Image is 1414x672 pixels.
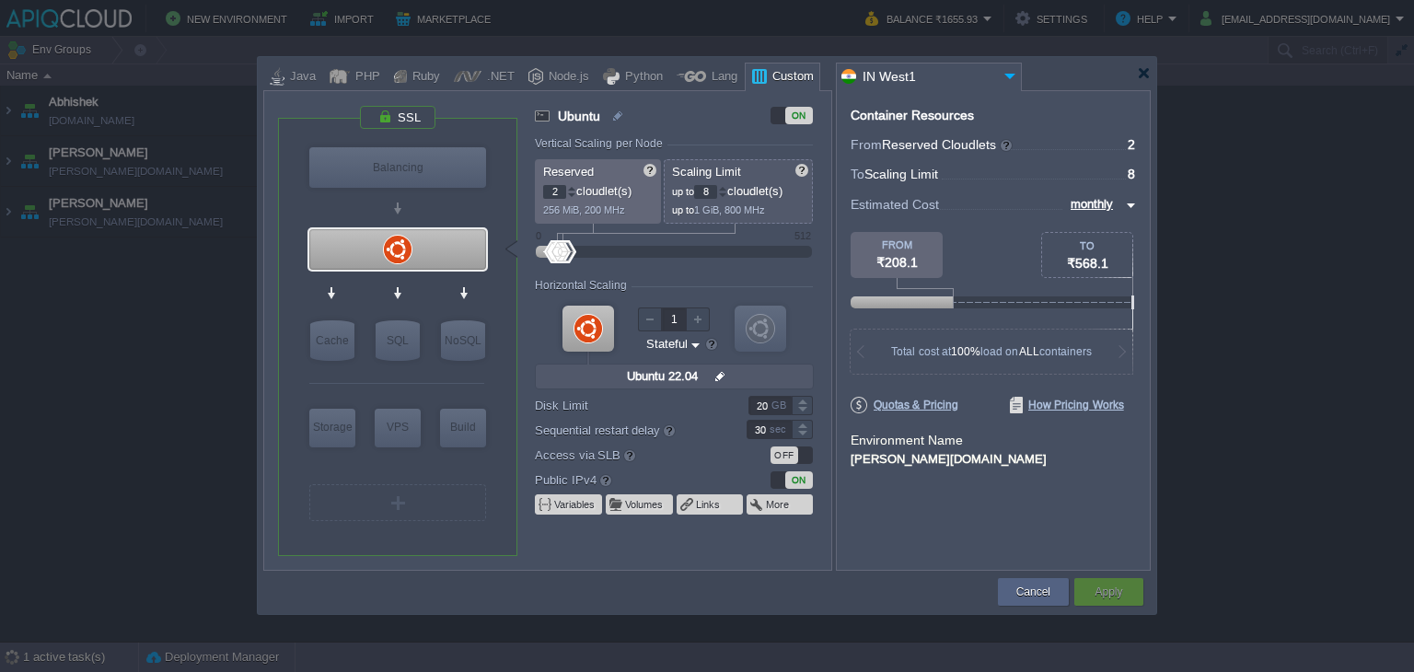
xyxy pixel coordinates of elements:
[440,409,486,447] div: Build Node
[767,64,814,91] div: Custom
[376,320,420,361] div: SQL Databases
[851,137,882,152] span: From
[543,204,625,215] span: 256 MiB, 200 MHz
[310,320,354,361] div: Cache
[851,167,864,181] span: To
[284,64,316,91] div: Java
[543,180,655,199] p: cloudlet(s)
[785,471,813,489] div: ON
[851,397,958,413] span: Quotas & Pricing
[1128,137,1135,152] span: 2
[672,204,694,215] span: up to
[309,409,355,447] div: Storage Containers
[876,255,918,270] span: ₹208.1
[1067,256,1108,271] span: ₹568.1
[535,469,722,490] label: Public IPv4
[441,320,485,361] div: NoSQL
[309,409,355,446] div: Storage
[441,320,485,361] div: NoSQL Databases
[375,409,421,446] div: VPS
[309,229,486,270] div: Ubuntu
[625,497,665,512] button: Volumes
[766,497,791,512] button: More
[536,230,541,241] div: 0
[350,64,380,91] div: PHP
[1010,397,1124,413] span: How Pricing Works
[882,137,1014,152] span: Reserved Cloudlets
[1128,167,1135,181] span: 8
[309,147,486,188] div: Load Balancer
[864,167,938,181] span: Scaling Limit
[770,421,790,438] div: sec
[543,165,594,179] span: Reserved
[672,186,694,197] span: up to
[407,64,440,91] div: Ruby
[309,147,486,188] div: Balancing
[440,409,486,446] div: Build
[785,107,813,124] div: ON
[672,165,741,179] span: Scaling Limit
[1016,583,1050,601] button: Cancel
[535,420,722,440] label: Sequential restart delay
[851,194,939,214] span: Estimated Cost
[535,279,632,292] div: Horizontal Scaling
[851,109,974,122] div: Container Resources
[535,445,722,465] label: Access via SLB
[535,137,667,150] div: Vertical Scaling per Node
[1042,240,1132,251] div: TO
[696,497,722,512] button: Links
[376,320,420,361] div: SQL
[851,239,943,250] div: FROM
[771,397,790,414] div: GB
[794,230,811,241] div: 512
[554,497,597,512] button: Variables
[851,449,1136,466] div: [PERSON_NAME][DOMAIN_NAME]
[851,433,963,447] label: Environment Name
[309,484,486,521] div: Create New Layer
[620,64,663,91] div: Python
[543,64,589,91] div: Node.js
[672,180,806,199] p: cloudlet(s)
[535,396,722,415] label: Disk Limit
[771,446,798,464] div: OFF
[1095,583,1122,601] button: Apply
[694,204,765,215] span: 1 GiB, 800 MHz
[375,409,421,447] div: Elastic VPS
[706,64,737,91] div: Lang
[481,64,515,91] div: .NET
